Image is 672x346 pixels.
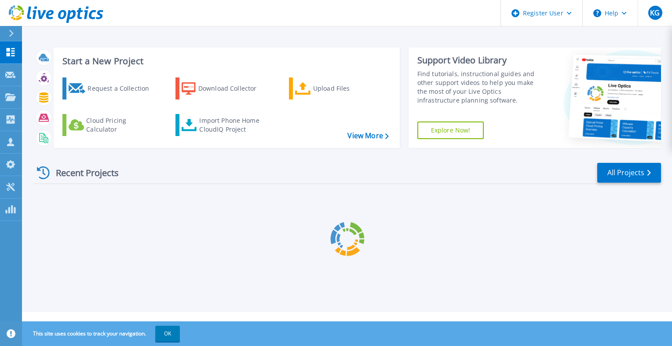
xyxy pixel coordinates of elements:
[62,114,161,136] a: Cloud Pricing Calculator
[198,80,269,97] div: Download Collector
[155,326,180,342] button: OK
[347,132,388,140] a: View More
[417,70,544,105] div: Find tutorials, instructional guides and other support videos to help you make the most of your L...
[62,77,161,99] a: Request a Collection
[175,77,274,99] a: Download Collector
[34,162,131,184] div: Recent Projects
[199,116,268,134] div: Import Phone Home CloudIQ Project
[597,163,661,183] a: All Projects
[650,9,660,16] span: KG
[417,121,484,139] a: Explore Now!
[24,326,180,342] span: This site uses cookies to track your navigation.
[417,55,544,66] div: Support Video Library
[289,77,387,99] a: Upload Files
[313,80,383,97] div: Upload Files
[62,56,388,66] h3: Start a New Project
[88,80,158,97] div: Request a Collection
[86,116,157,134] div: Cloud Pricing Calculator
